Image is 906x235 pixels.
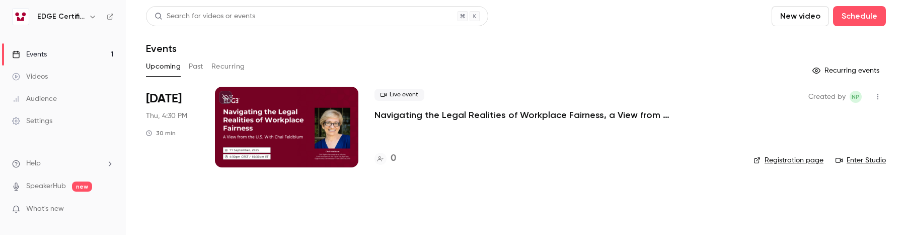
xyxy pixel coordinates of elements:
[211,58,245,75] button: Recurring
[13,9,29,25] img: EDGE Certification
[808,91,846,103] span: Created by
[189,58,203,75] button: Past
[146,91,182,107] span: [DATE]
[391,152,396,165] h4: 0
[808,63,886,79] button: Recurring events
[850,91,862,103] span: Nina Pearson
[155,11,255,22] div: Search for videos or events
[72,182,92,192] span: new
[26,204,64,214] span: What's new
[833,6,886,26] button: Schedule
[12,94,57,104] div: Audience
[374,152,396,165] a: 0
[26,181,66,192] a: SpeakerHub
[146,111,187,121] span: Thu, 4:30 PM
[836,155,886,165] a: Enter Studio
[26,158,41,169] span: Help
[12,116,52,126] div: Settings
[852,91,860,103] span: NP
[146,87,199,167] div: Sep 11 Thu, 4:30 PM (Europe/Zurich)
[37,12,85,22] h6: EDGE Certification
[146,129,176,137] div: 30 min
[374,89,424,101] span: Live event
[753,155,823,165] a: Registration page
[146,42,177,54] h1: Events
[374,109,676,121] a: Navigating the Legal Realities of Workplace Fairness, a View from the U.S. With [PERSON_NAME]
[12,72,48,82] div: Videos
[772,6,829,26] button: New video
[12,49,47,60] div: Events
[146,58,181,75] button: Upcoming
[12,158,114,169] li: help-dropdown-opener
